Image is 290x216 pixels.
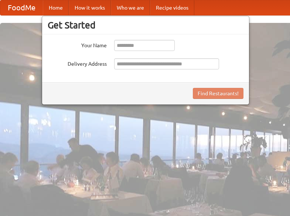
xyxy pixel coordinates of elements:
[48,20,243,31] h3: Get Started
[48,58,107,68] label: Delivery Address
[150,0,194,15] a: Recipe videos
[111,0,150,15] a: Who we are
[43,0,69,15] a: Home
[69,0,111,15] a: How it works
[48,40,107,49] label: Your Name
[0,0,43,15] a: FoodMe
[193,88,243,99] button: Find Restaurants!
